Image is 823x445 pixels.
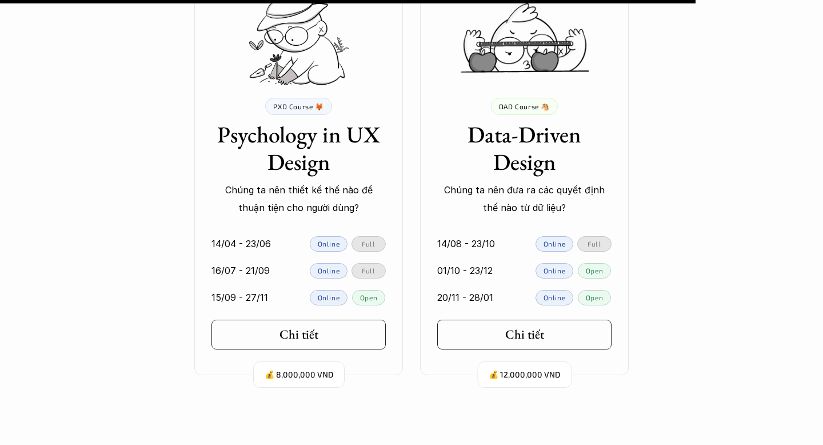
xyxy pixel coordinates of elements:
p: Online [544,293,566,301]
p: Open [586,267,603,275]
p: Open [360,293,377,301]
p: 14/04 - 23/06 [211,235,271,252]
p: 💰 12,000,000 VND [489,367,560,383]
p: Online [318,240,340,248]
p: 14/08 - 23/10 [437,235,495,252]
p: Full [362,267,375,275]
p: 💰 8,000,000 VND [265,367,333,383]
p: 20/11 - 28/01 [437,289,493,306]
p: Chúng ta nên thiết kế thế nào để thuận tiện cho người dùng? [211,181,386,216]
p: Open [586,293,603,301]
p: Full [588,240,601,248]
p: PXD Course 🦊 [273,102,323,110]
h3: Data-Driven Design [437,121,612,176]
h5: Chi tiết [279,327,318,342]
h5: Chi tiết [505,327,544,342]
p: Online [318,293,340,301]
p: 01/10 - 23/12 [437,262,493,279]
p: Online [544,240,566,248]
a: Chi tiết [437,320,612,349]
p: Online [544,267,566,275]
h3: Psychology in UX Design [211,121,386,176]
p: Full [362,240,375,248]
p: Chúng ta nên đưa ra các quyết định thế nào từ dữ liệu? [437,181,612,216]
p: 16/07 - 21/09 [211,262,270,279]
p: DAD Course 🐴 [499,102,550,110]
p: 15/09 - 27/11 [211,289,268,306]
p: Online [318,267,340,275]
a: Chi tiết [211,320,386,349]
